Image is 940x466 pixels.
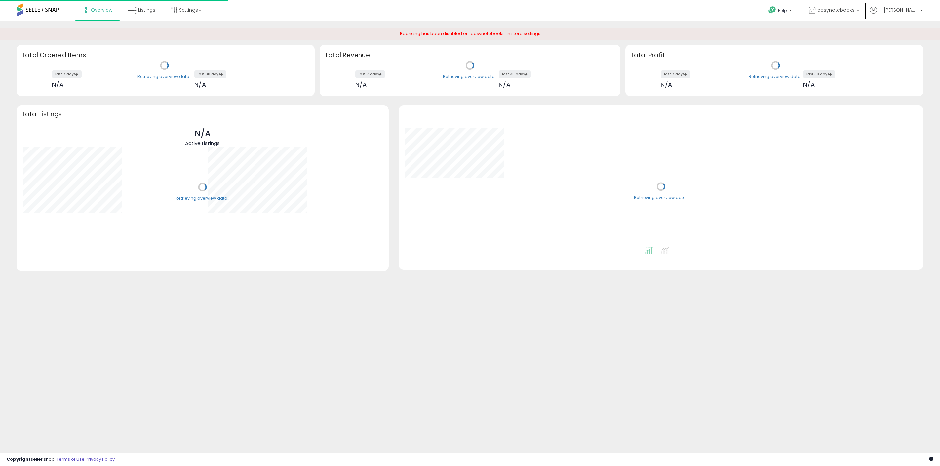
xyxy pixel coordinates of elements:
[634,195,688,201] div: Retrieving overview data..
[443,74,497,80] div: Retrieving overview data..
[138,7,155,13] span: Listings
[768,6,776,14] i: Get Help
[137,74,191,80] div: Retrieving overview data..
[879,7,918,13] span: Hi [PERSON_NAME]
[400,30,540,37] span: Repricing has been disabled on 'easynotebooks' in store settings
[778,8,787,13] span: Help
[870,7,923,21] a: Hi [PERSON_NAME]
[749,74,803,80] div: Retrieving overview data..
[817,7,855,13] span: easynotebooks
[91,7,112,13] span: Overview
[763,1,798,21] a: Help
[176,195,229,201] div: Retrieving overview data..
